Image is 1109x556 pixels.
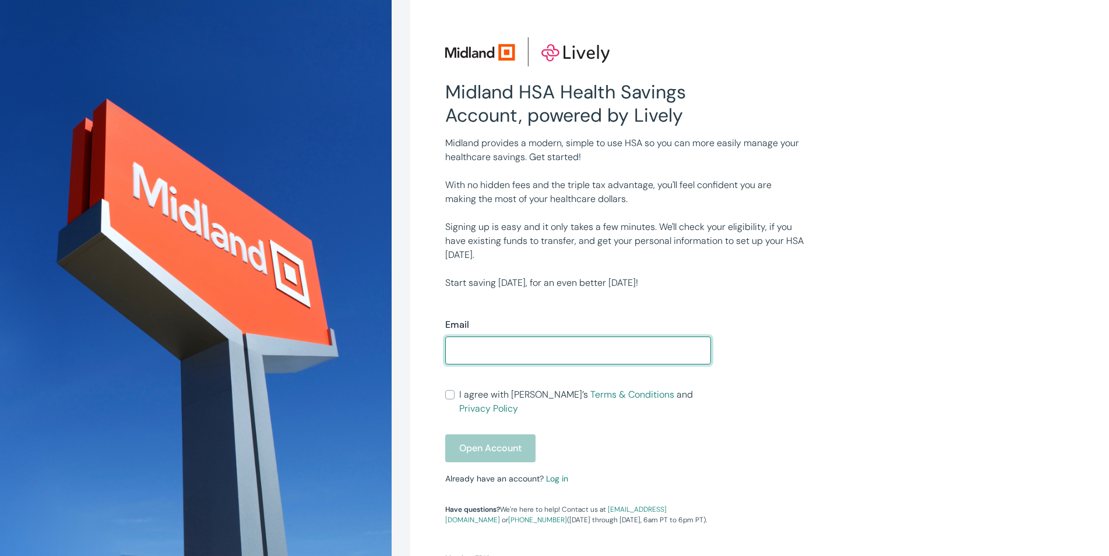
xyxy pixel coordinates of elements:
p: Signing up is easy and it only takes a few minutes. We'll check your eligibility, if you have exi... [445,220,804,262]
img: Lively [445,37,610,66]
p: We're here to help! Contact us at or ([DATE] through [DATE], 6am PT to 6pm PT). [445,504,711,525]
label: Email [445,318,469,332]
a: Log in [546,473,568,484]
p: With no hidden fees and the triple tax advantage, you'll feel confident you are making the most o... [445,178,804,206]
span: I agree with [PERSON_NAME]’s and [459,388,711,416]
a: Terms & Conditions [590,388,674,401]
h2: Midland HSA Health Savings Account, powered by Lively [445,80,711,127]
p: Start saving [DATE], for an even better [DATE]! [445,276,804,290]
a: Privacy Policy [459,402,518,415]
a: [PHONE_NUMBER] [508,515,567,525]
strong: Have questions? [445,505,500,514]
small: Already have an account? [445,473,568,484]
p: Midland provides a modern, simple to use HSA so you can more easily manage your healthcare saving... [445,136,804,164]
